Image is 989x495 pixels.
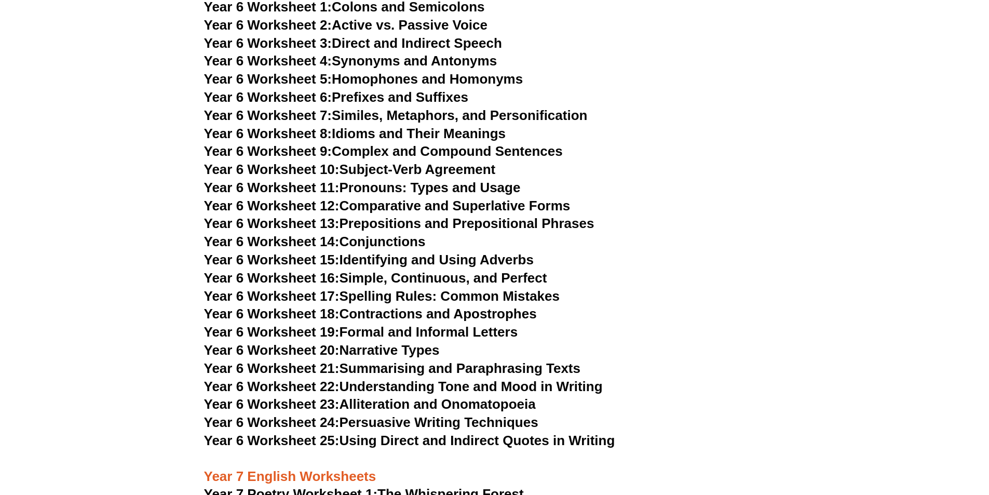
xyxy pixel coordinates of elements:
[204,414,538,430] a: Year 6 Worksheet 24:Persuasive Writing Techniques
[204,270,340,286] span: Year 6 Worksheet 16:
[204,360,340,376] span: Year 6 Worksheet 21:
[204,180,340,195] span: Year 6 Worksheet 11:
[204,71,523,87] a: Year 6 Worksheet 5:Homophones and Homonyms
[204,143,332,159] span: Year 6 Worksheet 9:
[204,71,332,87] span: Year 6 Worksheet 5:
[204,35,502,51] a: Year 6 Worksheet 3:Direct and Indirect Speech
[204,126,506,141] a: Year 6 Worksheet 8:Idioms and Their Meanings
[204,306,537,322] a: Year 6 Worksheet 18:Contractions and Apostrophes
[204,450,785,486] h3: Year 7 English Worksheets
[204,252,534,267] a: Year 6 Worksheet 15:Identifying and Using Adverbs
[204,162,496,177] a: Year 6 Worksheet 10:Subject-Verb Agreement
[204,342,440,358] a: Year 6 Worksheet 20:Narrative Types
[204,143,563,159] a: Year 6 Worksheet 9:Complex and Compound Sentences
[204,198,340,213] span: Year 6 Worksheet 12:
[204,360,580,376] a: Year 6 Worksheet 21:Summarising and Paraphrasing Texts
[204,288,560,304] a: Year 6 Worksheet 17:Spelling Rules: Common Mistakes
[204,180,521,195] a: Year 6 Worksheet 11:Pronouns: Types and Usage
[204,433,615,448] a: Year 6 Worksheet 25:Using Direct and Indirect Quotes in Writing
[204,252,340,267] span: Year 6 Worksheet 15:
[204,108,588,123] a: Year 6 Worksheet 7:Similes, Metaphors, and Personification
[204,89,468,105] a: Year 6 Worksheet 6:Prefixes and Suffixes
[204,270,547,286] a: Year 6 Worksheet 16:Simple, Continuous, and Perfect
[204,414,340,430] span: Year 6 Worksheet 24:
[204,216,594,231] a: Year 6 Worksheet 13:Prepositions and Prepositional Phrases
[204,53,332,69] span: Year 6 Worksheet 4:
[204,379,603,394] a: Year 6 Worksheet 22:Understanding Tone and Mood in Writing
[204,234,426,249] a: Year 6 Worksheet 14:Conjunctions
[204,396,340,412] span: Year 6 Worksheet 23:
[204,35,332,51] span: Year 6 Worksheet 3:
[204,324,518,340] a: Year 6 Worksheet 19:Formal and Informal Letters
[204,288,340,304] span: Year 6 Worksheet 17:
[816,378,989,495] iframe: Chat Widget
[204,89,332,105] span: Year 6 Worksheet 6:
[204,17,332,33] span: Year 6 Worksheet 2:
[204,396,536,412] a: Year 6 Worksheet 23:Alliteration and Onomatopoeia
[204,433,340,448] span: Year 6 Worksheet 25:
[204,198,571,213] a: Year 6 Worksheet 12:Comparative and Superlative Forms
[204,108,332,123] span: Year 6 Worksheet 7:
[204,379,340,394] span: Year 6 Worksheet 22:
[204,216,340,231] span: Year 6 Worksheet 13:
[204,53,497,69] a: Year 6 Worksheet 4:Synonyms and Antonyms
[204,342,340,358] span: Year 6 Worksheet 20:
[204,162,340,177] span: Year 6 Worksheet 10:
[204,234,340,249] span: Year 6 Worksheet 14:
[204,324,340,340] span: Year 6 Worksheet 19:
[204,17,487,33] a: Year 6 Worksheet 2:Active vs. Passive Voice
[204,306,340,322] span: Year 6 Worksheet 18:
[204,126,332,141] span: Year 6 Worksheet 8:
